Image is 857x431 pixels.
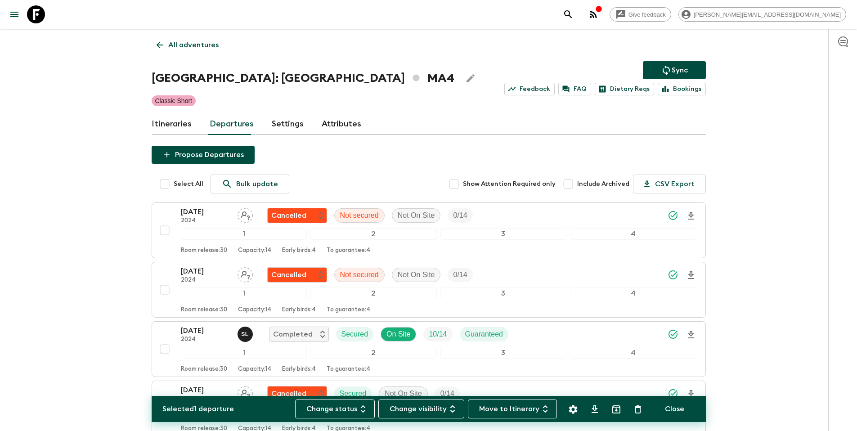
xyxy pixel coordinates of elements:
[440,228,567,240] div: 3
[668,329,678,340] svg: Synced Successfully
[236,179,278,189] p: Bulk update
[448,208,472,223] div: Trip Fill
[423,327,452,341] div: Trip Fill
[686,270,696,281] svg: Download Onboarding
[340,388,367,399] p: Secured
[564,400,582,418] button: Settings
[181,247,227,254] p: Room release: 30
[668,210,678,221] svg: Synced Successfully
[327,306,370,314] p: To guarantee: 4
[162,404,234,414] p: Selected 1 departure
[271,210,306,221] p: Cancelled
[152,146,255,164] button: Propose Departures
[282,247,316,254] p: Early birds: 4
[271,388,306,399] p: Cancelled
[633,175,706,193] button: CSV Export
[334,386,372,401] div: Secured
[327,366,370,373] p: To guarantee: 4
[273,329,313,340] p: Completed
[462,69,480,87] button: Edit Adventure Title
[181,347,307,359] div: 1
[238,329,255,337] span: Sara Lamzouwaq
[340,269,379,280] p: Not secured
[211,175,289,193] a: Bulk update
[282,306,316,314] p: Early birds: 4
[152,321,706,377] button: [DATE]2024Sara LamzouwaqCompletedSecuredOn SiteTrip FillGuaranteed1234Room release:30Capacity:14E...
[152,69,454,87] h1: [GEOGRAPHIC_DATA]: [GEOGRAPHIC_DATA] MA4
[435,386,460,401] div: Trip Fill
[378,400,464,418] button: Change visibility
[559,5,577,23] button: search adventures
[440,287,567,299] div: 3
[181,277,230,284] p: 2024
[629,400,647,418] button: Delete
[624,11,671,18] span: Give feedback
[643,61,706,79] button: Sync adventure departures to the booking engine
[152,113,192,135] a: Itineraries
[448,268,472,282] div: Trip Fill
[310,347,437,359] div: 2
[610,7,671,22] a: Give feedback
[558,83,591,95] a: FAQ
[453,269,467,280] p: 0 / 14
[181,266,230,277] p: [DATE]
[181,325,230,336] p: [DATE]
[181,366,227,373] p: Room release: 30
[381,327,416,341] div: On Site
[453,210,467,221] p: 0 / 14
[238,270,253,277] span: Assign pack leader
[282,366,316,373] p: Early birds: 4
[340,210,379,221] p: Not secured
[686,389,696,400] svg: Download Onboarding
[238,306,271,314] p: Capacity: 14
[334,208,385,223] div: Not secured
[327,247,370,254] p: To guarantee: 4
[155,96,192,105] p: Classic Short
[210,113,254,135] a: Departures
[385,388,422,399] p: Not On Site
[181,306,227,314] p: Room release: 30
[398,269,435,280] p: Not On Site
[379,386,428,401] div: Not On Site
[672,65,688,76] p: Sync
[174,180,203,189] span: Select All
[336,327,374,341] div: Secured
[310,228,437,240] div: 2
[577,180,629,189] span: Include Archived
[238,366,271,373] p: Capacity: 14
[181,336,230,343] p: 2024
[341,329,368,340] p: Secured
[238,247,271,254] p: Capacity: 14
[468,400,557,418] button: Move to Itinerary
[440,388,454,399] p: 0 / 14
[668,388,678,399] svg: Synced Successfully
[465,329,503,340] p: Guaranteed
[152,262,706,318] button: [DATE]2024Assign pack leaderUnable to secureNot securedNot On SiteTrip Fill1234Room release:30Cap...
[168,40,219,50] p: All adventures
[334,268,385,282] div: Not secured
[181,395,230,403] p: 2024
[595,83,654,95] a: Dietary Reqs
[238,211,253,218] span: Assign pack leader
[181,207,230,217] p: [DATE]
[272,113,304,135] a: Settings
[5,5,23,23] button: menu
[429,329,447,340] p: 10 / 14
[654,400,695,418] button: Close
[267,208,327,223] div: Unable to secure
[398,210,435,221] p: Not On Site
[668,269,678,280] svg: Synced Successfully
[586,400,604,418] button: Download CSV
[152,36,224,54] a: All adventures
[392,268,441,282] div: Not On Site
[463,180,556,189] span: Show Attention Required only
[440,347,567,359] div: 3
[686,211,696,221] svg: Download Onboarding
[181,228,307,240] div: 1
[181,217,230,224] p: 2024
[267,386,327,401] div: Flash Pack cancellation
[570,287,696,299] div: 4
[504,83,555,95] a: Feedback
[181,385,230,395] p: [DATE]
[295,400,375,418] button: Change status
